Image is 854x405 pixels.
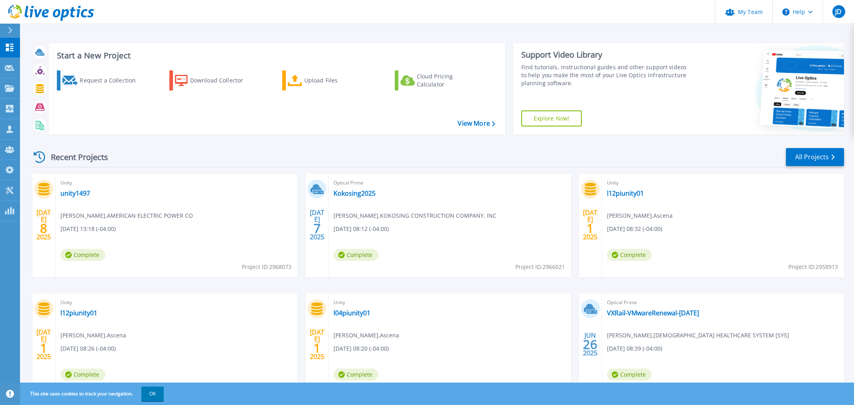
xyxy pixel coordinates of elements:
span: [DATE] 08:12 (-04:00) [334,225,389,233]
a: Request a Collection [57,70,146,90]
a: View More [458,120,495,127]
span: Unity [607,178,839,187]
a: Download Collector [169,70,259,90]
span: [DATE] 13:18 (-04:00) [60,225,116,233]
div: Request a Collection [80,72,144,88]
span: Complete [334,369,378,381]
span: Complete [60,249,105,261]
div: [DATE] 2025 [36,210,51,239]
div: Cloud Pricing Calculator [417,72,481,88]
span: 8 [40,225,47,232]
span: This site uses cookies to track your navigation. [22,387,164,401]
div: [DATE] 2025 [36,330,51,359]
span: [DATE] 08:20 (-04:00) [334,344,389,353]
span: Optical Prime [334,178,566,187]
div: Upload Files [304,72,368,88]
a: Explore Now! [521,110,582,126]
span: [PERSON_NAME] , Ascena [607,211,673,220]
div: JUN 2025 [583,330,598,359]
div: [DATE] 2025 [309,330,325,359]
span: Unity [60,178,293,187]
span: Project ID: 2968073 [242,263,291,271]
span: 1 [313,345,321,351]
span: [DATE] 08:26 (-04:00) [60,344,116,353]
span: [PERSON_NAME] , [DEMOGRAPHIC_DATA] HEALTHCARE SYSTEM [SYS] [607,331,789,340]
h3: Start a New Project [57,51,495,60]
div: Download Collector [190,72,254,88]
a: Upload Files [282,70,372,90]
span: 26 [583,341,597,348]
span: 1 [40,345,47,351]
span: JD [835,8,842,15]
span: Optical Prime [607,298,839,307]
button: OK [141,387,164,401]
span: Unity [334,298,566,307]
a: l04piunity01 [334,309,370,317]
span: Unity [60,298,293,307]
span: Complete [334,249,378,261]
span: [PERSON_NAME] , Ascena [60,331,126,340]
span: Project ID: 2958913 [788,263,838,271]
span: [PERSON_NAME] , Ascena [334,331,399,340]
span: 7 [313,225,321,232]
div: Find tutorials, instructional guides and other support videos to help you make the most of your L... [521,63,691,87]
span: 1 [587,225,594,232]
a: Cloud Pricing Calculator [395,70,484,90]
span: [PERSON_NAME] , AMERICAN ELECTRIC POWER CO [60,211,193,220]
div: [DATE] 2025 [583,210,598,239]
span: Complete [60,369,105,381]
div: Support Video Library [521,50,691,60]
span: [PERSON_NAME] , KOKOSING CONSTRUCTION COMPANY, INC [334,211,496,220]
a: l12piunity01 [60,309,97,317]
span: Complete [607,369,652,381]
div: [DATE] 2025 [309,210,325,239]
a: l12piunity01 [607,189,644,197]
span: Complete [607,249,652,261]
a: unity1497 [60,189,90,197]
span: [DATE] 08:32 (-04:00) [607,225,662,233]
a: VXRail-VMwareRenewal-[DATE] [607,309,699,317]
span: Project ID: 2966021 [515,263,565,271]
a: Kokosing2025 [334,189,376,197]
span: [DATE] 08:39 (-04:00) [607,344,662,353]
div: Recent Projects [31,147,119,167]
a: All Projects [786,148,844,166]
